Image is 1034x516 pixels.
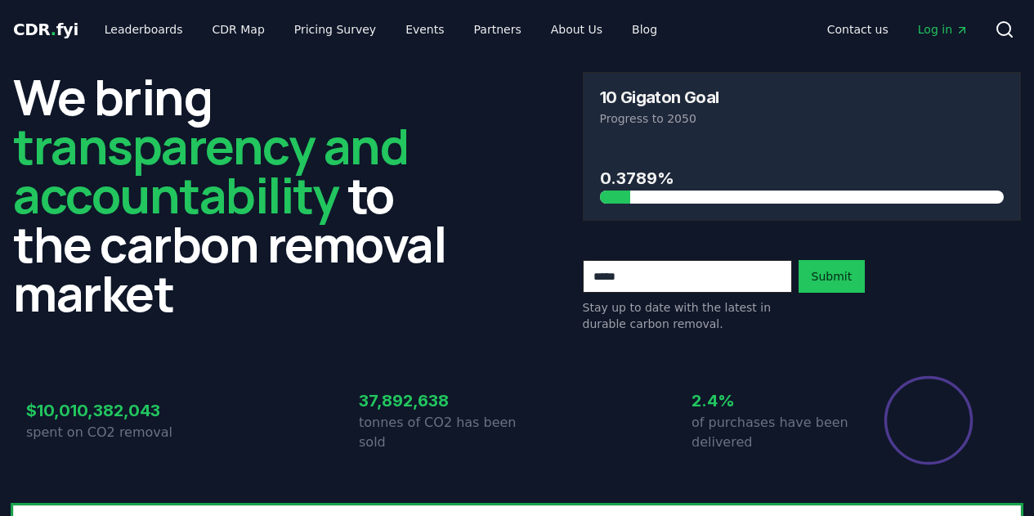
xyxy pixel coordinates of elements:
[13,20,78,39] span: CDR fyi
[583,299,792,332] p: Stay up to date with the latest in durable carbon removal.
[281,15,389,44] a: Pricing Survey
[799,260,866,293] button: Submit
[538,15,615,44] a: About Us
[814,15,982,44] nav: Main
[692,388,850,413] h3: 2.4%
[814,15,902,44] a: Contact us
[199,15,278,44] a: CDR Map
[600,166,1005,191] h3: 0.3789%
[359,388,517,413] h3: 37,892,638
[918,21,969,38] span: Log in
[461,15,535,44] a: Partners
[92,15,196,44] a: Leaderboards
[692,413,850,452] p: of purchases have been delivered
[883,375,974,466] div: Percentage of sales delivered
[619,15,670,44] a: Blog
[13,112,408,228] span: transparency and accountability
[392,15,457,44] a: Events
[26,398,185,423] h3: $10,010,382,043
[600,110,1005,127] p: Progress to 2050
[26,423,185,442] p: spent on CO2 removal
[359,413,517,452] p: tonnes of CO2 has been sold
[13,72,452,317] h2: We bring to the carbon removal market
[905,15,982,44] a: Log in
[92,15,670,44] nav: Main
[13,18,78,41] a: CDR.fyi
[600,89,719,105] h3: 10 Gigaton Goal
[51,20,56,39] span: .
